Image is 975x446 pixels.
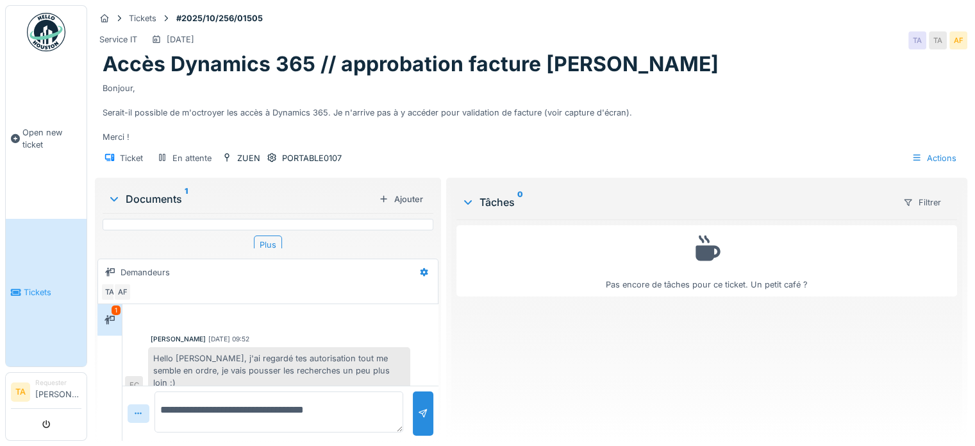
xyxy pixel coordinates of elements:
a: Tickets [6,219,87,367]
div: [PERSON_NAME] [151,334,206,344]
div: En attente [172,152,212,164]
div: Tickets [129,12,156,24]
div: 1 [112,305,121,315]
img: Badge_color-CXgf-gQk.svg [27,13,65,51]
div: EC [125,376,143,394]
div: Pas encore de tâches pour ce ticket. Un petit café ? [465,231,949,291]
sup: 1 [185,191,188,207]
div: Filtrer [897,193,947,212]
div: TA [101,283,119,301]
div: Ticket [120,152,143,164]
li: [PERSON_NAME] [35,378,81,406]
a: TA Requester[PERSON_NAME] [11,378,81,409]
sup: 0 [517,194,523,210]
div: Tâches [462,194,892,210]
div: [DATE] [167,33,194,46]
div: Actions [906,149,962,167]
div: Requester [35,378,81,388]
strong: #2025/10/256/01505 [171,12,268,24]
li: TA [11,382,30,402]
div: [DATE] 09:52 [208,334,249,344]
div: TA [929,31,947,49]
div: Service IT [99,33,137,46]
div: Plus [254,236,282,254]
span: Tickets [24,286,81,298]
h1: Accès Dynamics 365 // approbation facture [PERSON_NAME] [103,52,719,76]
div: Demandeurs [121,266,170,279]
div: TA [908,31,926,49]
div: Documents [108,191,374,207]
div: Bonjour, Serait-il possible de m'octroyer les accès à Dynamics 365. Je n'arrive pas à y accéder p... [103,77,960,144]
div: Hello [PERSON_NAME], j'ai regardé tes autorisation tout me semble en ordre, je vais pousser les r... [148,347,410,395]
div: AF [949,31,967,49]
div: PORTABLE0107 [282,152,342,164]
div: Ajouter [374,191,428,208]
span: Open new ticket [22,126,81,151]
div: AF [113,283,131,301]
a: Open new ticket [6,58,87,219]
div: ZUEN [237,152,260,164]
